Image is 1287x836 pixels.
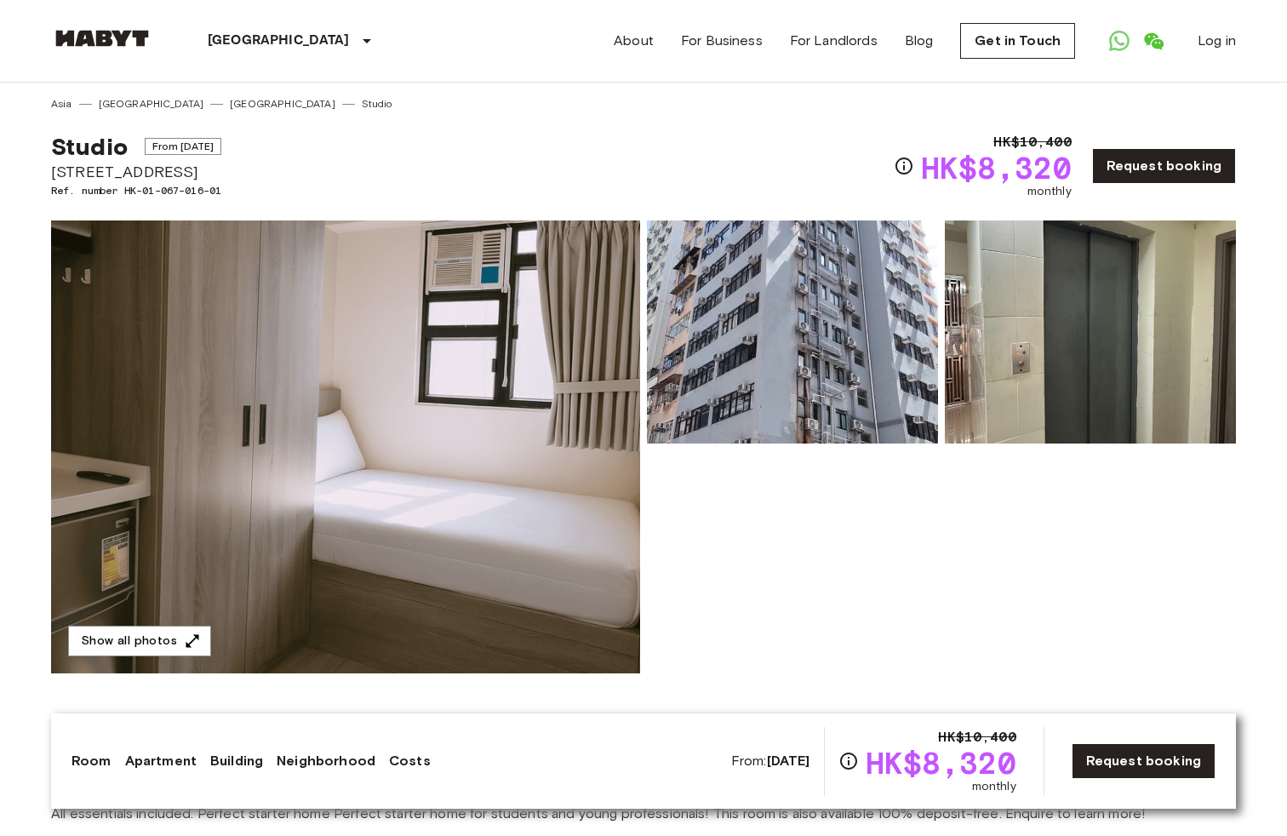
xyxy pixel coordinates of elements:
span: HK$8,320 [921,152,1072,183]
span: HK$10,400 [938,727,1015,747]
img: Habyt [51,30,153,47]
a: Open WeChat [1136,24,1170,58]
a: About [614,31,654,51]
span: monthly [972,778,1016,795]
svg: Check cost overview for full price breakdown. Please note that discounts apply to new joiners onl... [894,156,914,176]
span: Ref. number HK-01-067-016-01 [51,183,221,198]
a: Blog [905,31,934,51]
a: Request booking [1092,148,1236,184]
span: HK$10,400 [993,132,1071,152]
span: From [DATE] [145,138,222,155]
a: [GEOGRAPHIC_DATA] [230,96,335,112]
a: For Landlords [790,31,878,51]
span: From: [731,752,810,770]
span: [STREET_ADDRESS] [51,161,221,183]
a: Building [210,751,263,771]
a: Room [71,751,112,771]
svg: Check cost overview for full price breakdown. Please note that discounts apply to new joiners onl... [838,751,859,771]
a: Costs [389,751,431,771]
a: Log in [1198,31,1236,51]
a: Apartment [125,751,197,771]
b: [DATE] [767,753,810,769]
img: Picture of unit HK-01-067-016-01 [945,220,1236,444]
img: Picture of unit HK-01-067-016-01 [647,220,938,444]
a: Studio [362,96,392,112]
a: [GEOGRAPHIC_DATA] [99,96,204,112]
a: Get in Touch [960,23,1075,59]
p: [GEOGRAPHIC_DATA] [208,31,350,51]
span: HK$8,320 [866,747,1016,778]
img: Marketing picture of unit HK-01-067-016-01 [51,220,640,673]
a: Open WhatsApp [1102,24,1136,58]
span: monthly [1027,183,1072,200]
a: For Business [681,31,763,51]
button: Show all photos [68,626,211,657]
a: Asia [51,96,72,112]
a: Neighborhood [277,751,375,771]
a: Request booking [1072,743,1215,779]
span: Studio [51,132,128,161]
